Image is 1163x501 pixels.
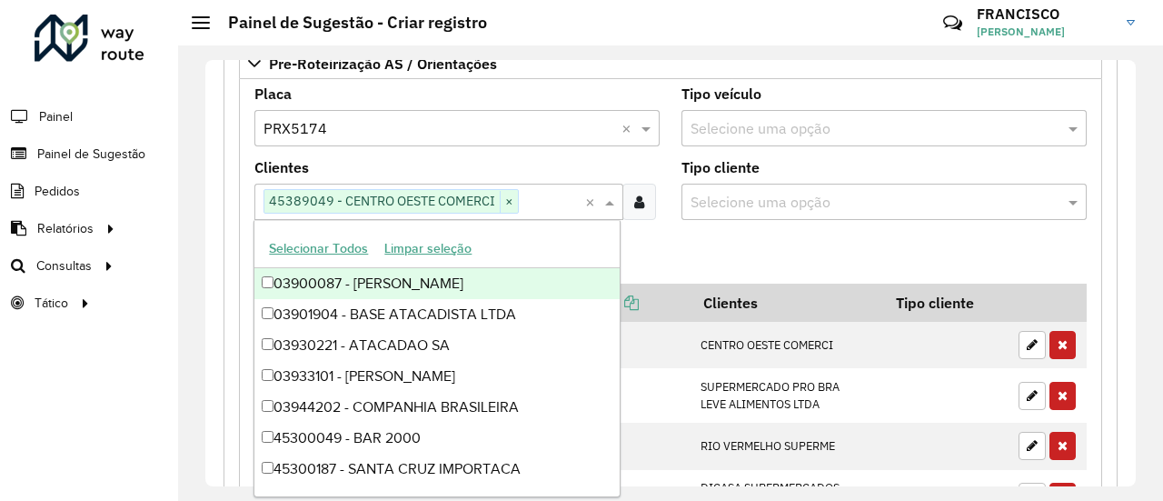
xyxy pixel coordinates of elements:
th: Tipo cliente [883,284,1009,322]
h3: FRANCISCO [977,5,1113,23]
label: Tipo veículo [681,83,761,105]
h2: Painel de Sugestão - Criar registro [210,13,487,33]
span: Painel [39,107,73,126]
th: Clientes [691,284,883,322]
span: Clear all [585,191,601,213]
td: RIO VERMELHO SUPERME [691,423,883,470]
ng-dropdown-panel: Options list [253,220,621,497]
td: CENTRO OESTE COMERCI [691,322,883,369]
span: Consultas [36,256,92,276]
div: 03930221 - ATACADAO SA [254,330,620,361]
span: 45389049 - CENTRO OESTE COMERCI [264,190,500,212]
span: Tático [35,294,68,313]
button: Limpar seleção [376,235,480,263]
span: Clear all [621,117,637,139]
div: 03901904 - BASE ATACADISTA LTDA [254,299,620,330]
span: Pre-Roteirização AS / Orientações [269,56,497,71]
a: Pre-Roteirização AS / Orientações [239,48,1102,79]
span: [PERSON_NAME] [977,24,1113,40]
span: Pedidos [35,182,80,201]
div: 45300187 - SANTA CRUZ IMPORTACA [254,454,620,485]
button: Selecionar Todos [261,235,376,263]
div: 03933101 - [PERSON_NAME] [254,361,620,392]
label: Clientes [254,156,309,178]
div: 03900087 - [PERSON_NAME] [254,268,620,299]
label: Placa [254,83,292,105]
div: 45300049 - BAR 2000 [254,423,620,454]
label: Tipo cliente [681,156,760,178]
span: × [500,191,518,213]
span: Relatórios [37,219,94,238]
span: Painel de Sugestão [37,145,145,164]
div: 03944202 - COMPANHIA BRASILEIRA [254,392,620,423]
a: Contato Rápido [933,4,972,43]
td: SUPERMERCADO PRO BRA LEVE ALIMENTOS LTDA [691,368,883,422]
